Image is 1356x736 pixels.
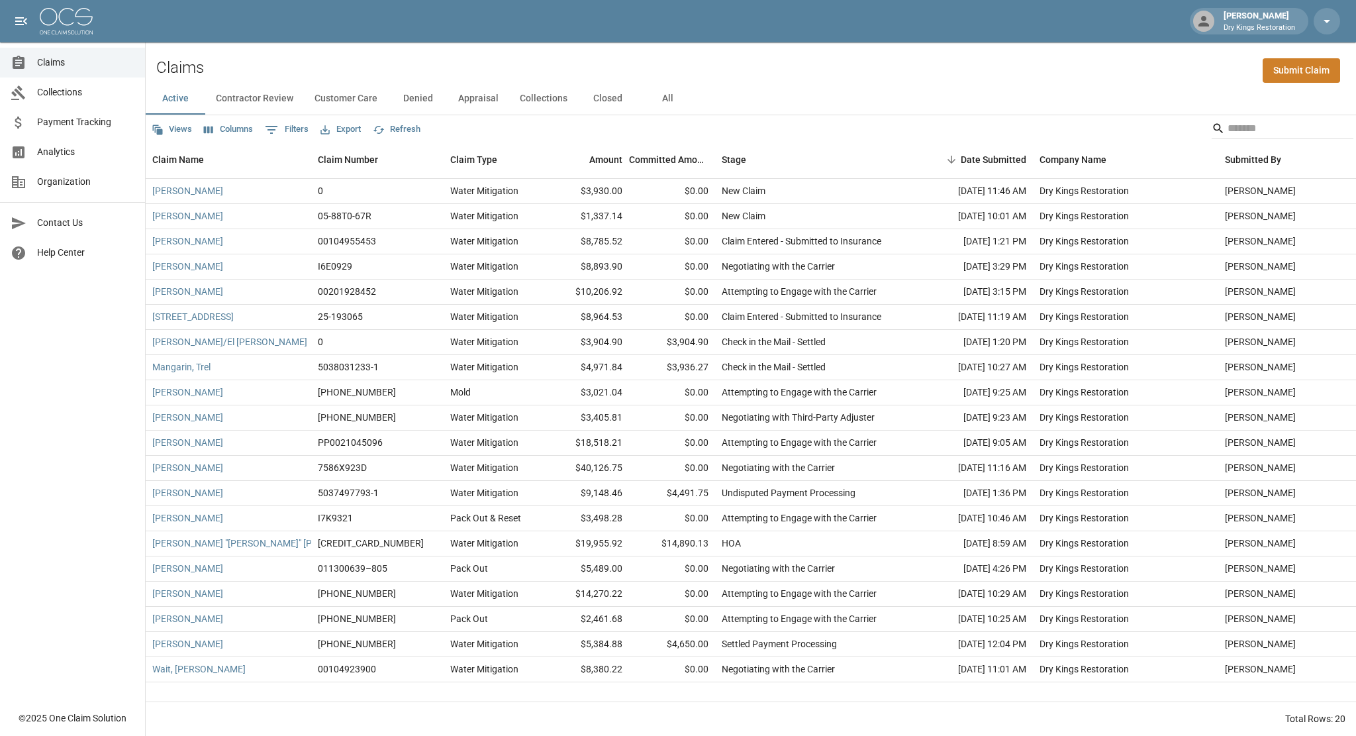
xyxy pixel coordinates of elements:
[201,119,256,140] button: Select columns
[543,305,629,330] div: $8,964.53
[914,141,1033,178] div: Date Submitted
[722,587,877,600] div: Attempting to Engage with the Carrier
[318,260,352,273] div: I6E0929
[914,431,1033,456] div: [DATE] 9:05 AM
[450,260,518,273] div: Water Mitigation
[629,330,715,355] div: $3,904.90
[629,531,715,556] div: $14,890.13
[318,360,379,374] div: 5038031233-1
[629,632,715,657] div: $4,650.00
[722,562,835,575] div: Negotiating with the Carrier
[318,411,396,424] div: 1006-30-9191
[722,360,826,374] div: Check in the Mail - Settled
[1225,537,1296,550] div: Cory Roth
[1040,461,1129,474] div: Dry Kings Restoration
[1040,209,1129,223] div: Dry Kings Restoration
[543,556,629,582] div: $5,489.00
[914,456,1033,481] div: [DATE] 11:16 AM
[914,657,1033,682] div: [DATE] 11:01 AM
[450,537,518,550] div: Water Mitigation
[450,461,518,474] div: Water Mitigation
[543,330,629,355] div: $3,904.90
[152,411,223,424] a: [PERSON_NAME]
[1225,486,1296,499] div: Madison Kram
[638,83,697,115] button: All
[152,511,223,525] a: [PERSON_NAME]
[1225,310,1296,323] div: Madison Kram
[914,632,1033,657] div: [DATE] 12:04 PM
[629,506,715,531] div: $0.00
[629,405,715,431] div: $0.00
[318,386,396,399] div: 1006-30-9191
[629,179,715,204] div: $0.00
[629,280,715,305] div: $0.00
[543,481,629,506] div: $9,148.46
[914,506,1033,531] div: [DATE] 10:46 AM
[543,179,629,204] div: $3,930.00
[1225,386,1296,399] div: Madison Kram
[1225,612,1296,625] div: Madison Kram
[152,486,223,499] a: [PERSON_NAME]
[152,612,223,625] a: [PERSON_NAME]
[444,141,543,178] div: Claim Type
[722,209,765,223] div: New Claim
[914,355,1033,380] div: [DATE] 10:27 AM
[914,330,1033,355] div: [DATE] 1:20 PM
[450,436,518,449] div: Water Mitigation
[152,335,307,348] a: [PERSON_NAME]/El [PERSON_NAME]
[152,141,204,178] div: Claim Name
[388,83,448,115] button: Denied
[1218,9,1300,33] div: [PERSON_NAME]
[722,235,881,248] div: Claim Entered - Submitted to Insurance
[152,562,223,575] a: [PERSON_NAME]
[152,360,211,374] a: Mangarin, Trel
[1225,562,1296,575] div: Janina Burgos
[629,431,715,456] div: $0.00
[448,83,509,115] button: Appraisal
[629,582,715,607] div: $0.00
[629,607,715,632] div: $0.00
[152,637,223,651] a: [PERSON_NAME]
[318,486,379,499] div: 5037497793-1
[1225,260,1296,273] div: Madison Kram
[318,461,367,474] div: 7586X923D
[543,204,629,229] div: $1,337.14
[1225,141,1281,178] div: Submitted By
[1225,235,1296,248] div: Diego Zavala
[450,587,518,600] div: Water Mitigation
[317,119,364,140] button: Export
[450,184,518,197] div: Water Mitigation
[629,481,715,506] div: $4,491.75
[19,711,126,725] div: © 2025 One Claim Solution
[318,436,383,449] div: PP0021045096
[722,637,837,651] div: Settled Payment Processing
[914,179,1033,204] div: [DATE] 11:46 AM
[1225,637,1296,651] div: Janina Burgos
[1040,562,1129,575] div: Dry Kings Restoration
[318,184,323,197] div: 0
[37,56,134,70] span: Claims
[1040,184,1129,197] div: Dry Kings Restoration
[450,411,518,424] div: Water Mitigation
[629,380,715,405] div: $0.00
[1212,118,1353,142] div: Search
[722,436,877,449] div: Attempting to Engage with the Carrier
[629,141,715,178] div: Committed Amount
[1040,637,1129,651] div: Dry Kings Restoration
[146,141,311,178] div: Claim Name
[722,662,835,676] div: Negotiating with the Carrier
[152,260,223,273] a: [PERSON_NAME]
[543,229,629,254] div: $8,785.52
[450,511,521,525] div: Pack Out & Reset
[1040,386,1129,399] div: Dry Kings Restoration
[1040,335,1129,348] div: Dry Kings Restoration
[543,254,629,280] div: $8,893.90
[152,587,223,600] a: [PERSON_NAME]
[152,285,223,298] a: [PERSON_NAME]
[152,235,223,248] a: [PERSON_NAME]
[262,119,312,140] button: Show filters
[1040,662,1129,676] div: Dry Kings Restoration
[629,229,715,254] div: $0.00
[152,436,223,449] a: [PERSON_NAME]
[146,83,1356,115] div: dynamic tabs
